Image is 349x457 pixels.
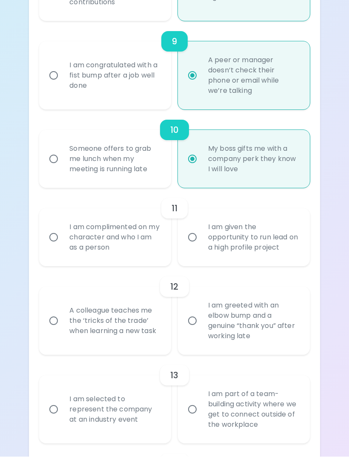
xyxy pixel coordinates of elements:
h6: 12 [170,280,178,294]
h6: 11 [172,202,177,216]
div: choice-group-check [39,110,309,188]
div: choice-group-check [39,355,309,444]
h6: 13 [170,369,178,382]
div: I am congratulated with a fist bump after a job well done [63,50,166,101]
div: A peer or manager doesn’t check their phone or email while we’re talking [201,45,305,106]
h6: 10 [170,124,179,137]
div: I am greeted with an elbow bump and a genuine “thank you” after working late [201,290,305,352]
div: choice-group-check [39,188,309,267]
div: My boss gifts me with a company perk they know I will love [201,134,305,185]
div: I am part of a team-building activity where we get to connect outside of the workplace [201,379,305,440]
div: A colleague teaches me the ‘tricks of the trade’ when learning a new task [63,296,166,347]
div: I am given the opportunity to run lead on a high profile project [201,212,305,263]
div: choice-group-check [39,267,309,355]
div: choice-group-check [39,21,309,110]
div: I am complimented on my character and who I am as a person [63,212,166,263]
div: Someone offers to grab me lunch when my meeting is running late [63,134,166,185]
h6: 9 [172,35,177,49]
div: I am selected to represent the company at an industry event [63,384,166,435]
